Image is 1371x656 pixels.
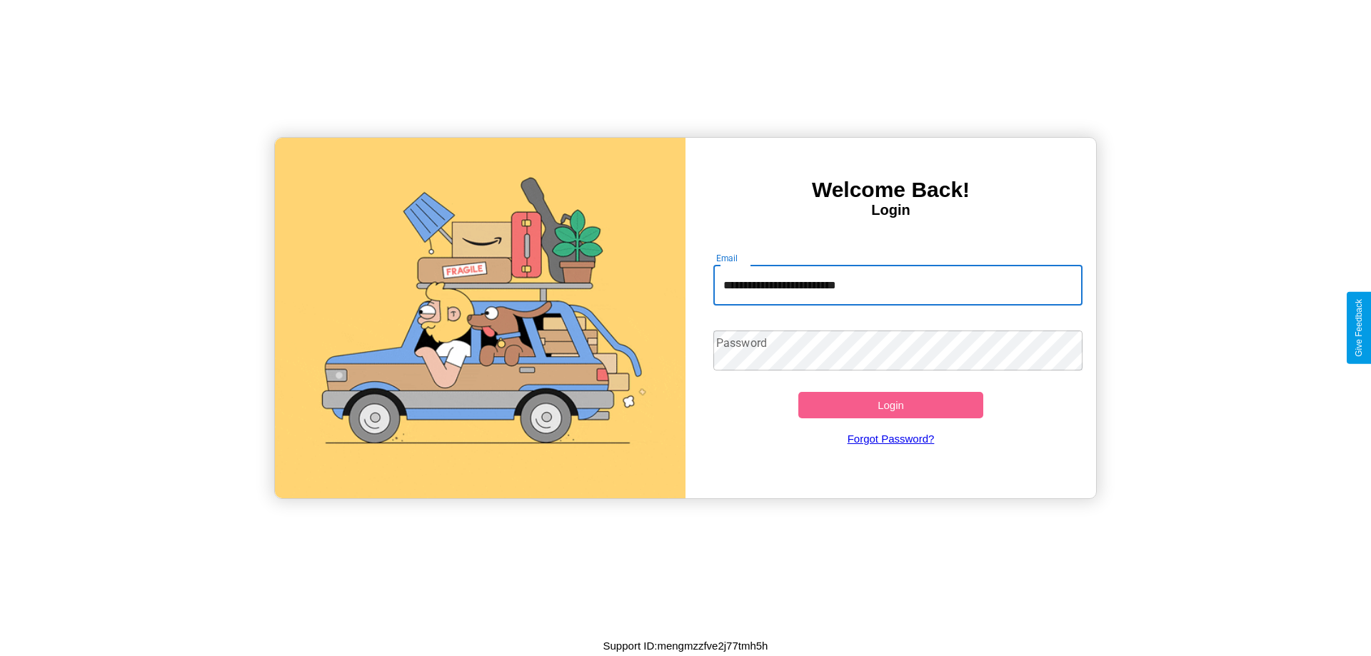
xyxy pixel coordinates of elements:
label: Email [716,252,738,264]
h4: Login [685,202,1096,218]
a: Forgot Password? [706,418,1076,459]
div: Give Feedback [1354,299,1364,357]
p: Support ID: mengmzzfve2j77tmh5h [603,636,768,655]
img: gif [275,138,685,498]
button: Login [798,392,983,418]
h3: Welcome Back! [685,178,1096,202]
